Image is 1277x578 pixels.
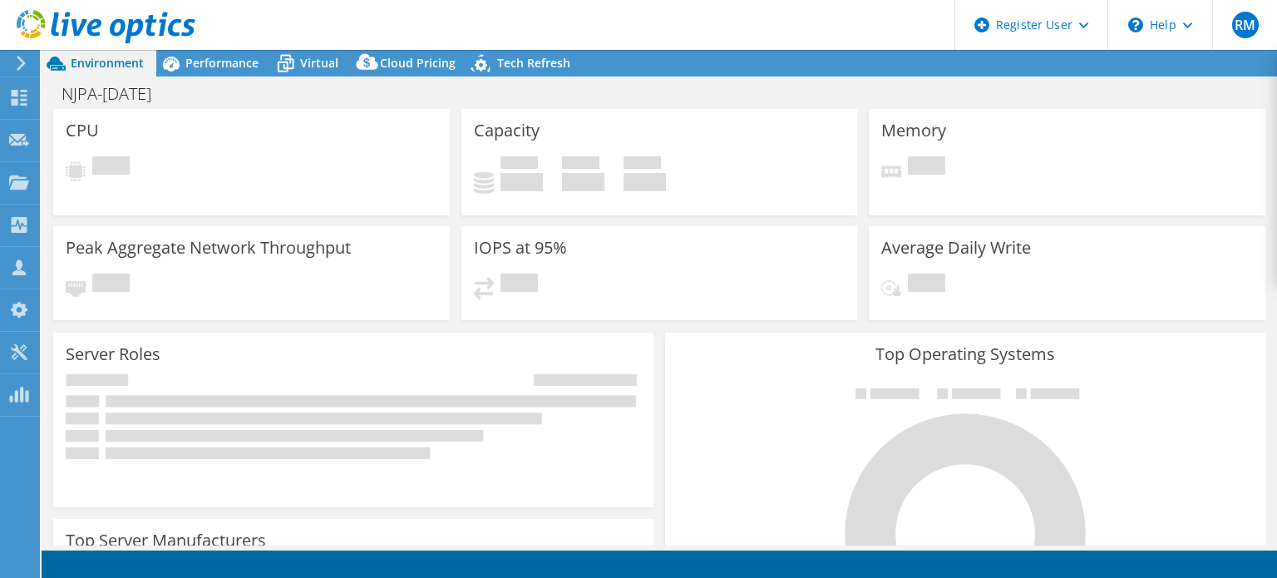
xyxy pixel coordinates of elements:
h4: 0 GiB [500,173,543,191]
h4: 0 GiB [624,173,666,191]
h1: NJPA-[DATE] [54,85,177,103]
h3: Peak Aggregate Network Throughput [66,239,351,257]
span: Used [500,156,538,173]
h4: 0 GiB [562,173,604,191]
span: Free [562,156,599,173]
h3: Top Server Manufacturers [66,531,266,550]
span: Total [624,156,661,173]
span: Performance [185,55,259,71]
span: Pending [908,274,945,296]
span: Pending [500,274,538,296]
h3: CPU [66,121,99,140]
span: RM [1232,12,1259,38]
span: Pending [92,274,130,296]
span: Pending [92,156,130,179]
span: Tech Refresh [497,55,570,71]
span: Pending [908,156,945,179]
svg: \n [1128,17,1143,32]
h3: Capacity [474,121,540,140]
h3: Average Daily Write [881,239,1031,257]
span: Environment [71,55,144,71]
span: Cloud Pricing [380,55,456,71]
h3: Top Operating Systems [678,345,1253,363]
span: Virtual [300,55,338,71]
h3: Memory [881,121,946,140]
h3: IOPS at 95% [474,239,567,257]
h3: Server Roles [66,345,160,363]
